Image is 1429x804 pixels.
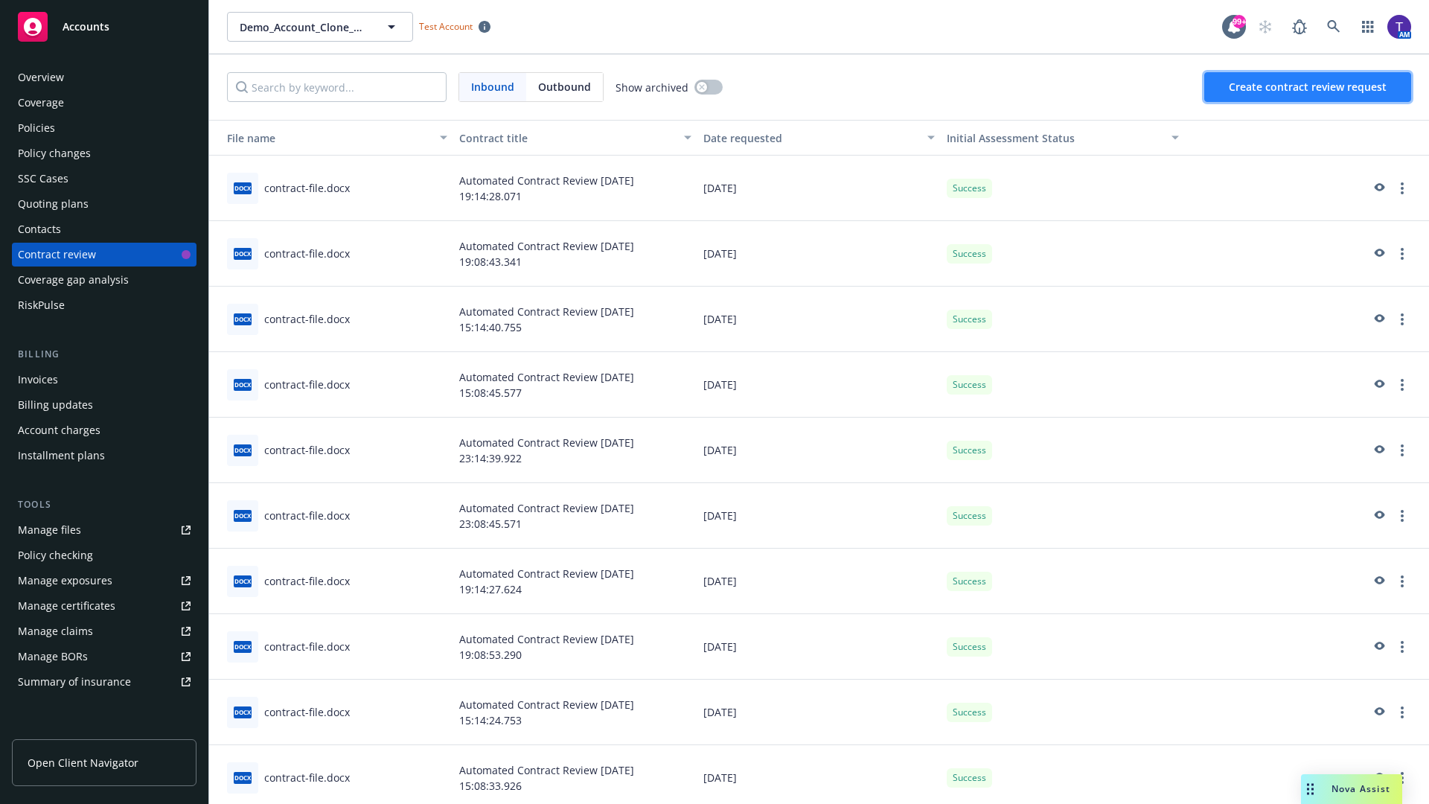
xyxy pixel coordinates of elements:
a: more [1393,638,1411,656]
span: Test Account [413,19,496,34]
span: docx [234,444,252,456]
div: 99+ [1233,15,1246,28]
div: contract-file.docx [264,770,350,785]
div: contract-file.docx [264,704,350,720]
div: Coverage gap analysis [18,268,129,292]
div: SSC Cases [18,167,68,191]
a: Manage claims [12,619,196,643]
a: Policy checking [12,543,196,567]
div: Policy changes [18,141,91,165]
div: [DATE] [697,287,942,352]
a: Policy changes [12,141,196,165]
div: [DATE] [697,483,942,549]
div: Quoting plans [18,192,89,216]
div: [DATE] [697,614,942,680]
div: Policies [18,116,55,140]
div: [DATE] [697,418,942,483]
a: preview [1369,769,1387,787]
a: Quoting plans [12,192,196,216]
span: Success [953,444,986,457]
div: contract-file.docx [264,508,350,523]
div: RiskPulse [18,293,65,317]
div: Contract title [459,130,675,146]
span: Success [953,509,986,523]
a: more [1393,572,1411,590]
span: docx [234,248,252,259]
span: Success [953,640,986,654]
a: more [1393,245,1411,263]
button: Demo_Account_Clone_QA_CR_Tests_Prospect [227,12,413,42]
div: contract-file.docx [264,311,350,327]
a: preview [1369,310,1387,328]
span: Open Client Navigator [28,755,138,770]
span: Initial Assessment Status [947,131,1075,145]
button: Nova Assist [1301,774,1402,804]
a: Start snowing [1250,12,1280,42]
div: Coverage [18,91,64,115]
button: Create contract review request [1204,72,1411,102]
a: preview [1369,376,1387,394]
span: docx [234,641,252,652]
div: Contacts [18,217,61,241]
a: more [1393,376,1411,394]
a: preview [1369,245,1387,263]
span: docx [234,575,252,587]
div: Automated Contract Review [DATE] 15:14:24.753 [453,680,697,745]
div: [DATE] [697,680,942,745]
div: Toggle SortBy [947,130,1163,146]
a: Installment plans [12,444,196,468]
a: Manage BORs [12,645,196,669]
span: Create contract review request [1229,80,1387,94]
span: docx [234,182,252,194]
a: Switch app [1353,12,1383,42]
a: Invoices [12,368,196,392]
span: Success [953,247,986,261]
div: Account charges [18,418,100,442]
a: Report a Bug [1285,12,1314,42]
div: Summary of insurance [18,670,131,694]
div: Invoices [18,368,58,392]
div: [DATE] [697,352,942,418]
a: Coverage gap analysis [12,268,196,292]
div: [DATE] [697,549,942,614]
span: Success [953,378,986,392]
span: Inbound [459,73,526,101]
a: more [1393,507,1411,525]
a: SSC Cases [12,167,196,191]
div: Manage BORs [18,645,88,669]
div: Policy checking [18,543,93,567]
div: Drag to move [1301,774,1320,804]
div: [DATE] [697,156,942,221]
div: Automated Contract Review [DATE] 15:14:40.755 [453,287,697,352]
a: Manage exposures [12,569,196,593]
div: contract-file.docx [264,246,350,261]
a: Coverage [12,91,196,115]
div: Analytics hub [12,724,196,738]
a: more [1393,703,1411,721]
div: Manage files [18,518,81,542]
a: Summary of insurance [12,670,196,694]
button: Contract title [453,120,697,156]
div: Automated Contract Review [DATE] 19:08:53.290 [453,614,697,680]
div: Toggle SortBy [215,130,431,146]
a: Contacts [12,217,196,241]
div: Date requested [703,130,919,146]
a: Manage files [12,518,196,542]
span: Success [953,313,986,326]
div: Manage exposures [18,569,112,593]
img: photo [1387,15,1411,39]
a: preview [1369,507,1387,525]
span: Accounts [63,21,109,33]
span: Outbound [526,73,603,101]
div: Automated Contract Review [DATE] 19:14:28.071 [453,156,697,221]
span: docx [234,379,252,390]
span: Success [953,182,986,195]
div: [DATE] [697,221,942,287]
a: Policies [12,116,196,140]
a: preview [1369,638,1387,656]
button: Date requested [697,120,942,156]
a: Billing updates [12,393,196,417]
div: contract-file.docx [264,639,350,654]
